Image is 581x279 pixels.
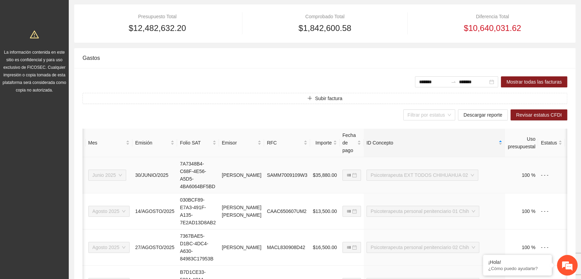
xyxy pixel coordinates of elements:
td: - - - [538,157,565,193]
div: Diferencia Total [418,13,567,20]
td: 100 % [505,157,538,193]
div: Presupuesto Total [83,13,232,20]
th: Folio SAT [177,129,219,157]
span: Mostrar todas las facturas [506,78,562,86]
button: Descargar reporte [458,109,508,120]
span: Emisor [222,139,256,147]
span: Agosto 2025 [92,206,126,216]
span: warning [30,30,39,39]
button: plusSubir factura [83,93,567,104]
span: Psicoterapeuta EXT TODOS CHIHUAHUA 02 [371,170,474,180]
button: Mostrar todas las facturas [501,76,567,87]
td: 14/AGOSTO/2025 [132,193,177,229]
td: [PERSON_NAME] [PERSON_NAME] [219,193,264,229]
span: swap-right [451,79,456,85]
span: Psicoterapeuta personal penitenciario 02 Chih [371,242,475,253]
th: Emisión [132,129,177,157]
span: RFC [267,139,302,147]
span: Folio SAT [180,139,211,147]
th: Fecha de pago [340,129,364,157]
td: $35,880.00 [310,157,340,193]
span: Junio 2025 [92,170,122,180]
td: [PERSON_NAME] [219,157,264,193]
button: Revisar estatus CFDI [511,109,567,120]
td: CAAC650607UM2 [264,193,310,229]
td: - - - [538,229,565,266]
td: 7367BAE5-D1BC-4DC4-A630-84983C17953B [177,229,219,266]
span: Importe [313,139,332,147]
td: SAMM7009109W3 [264,157,310,193]
div: ¡Hola! [488,259,547,265]
span: Psicoterapeuta personal penitenciario 01 Chih [371,206,475,216]
th: Estatus [538,129,565,157]
td: [PERSON_NAME] [219,229,264,266]
span: Revisar estatus CFDI [516,111,562,119]
span: Estatus [541,139,557,147]
span: ID Concepto [366,139,497,147]
p: ¿Cómo puedo ayudarte? [488,266,547,271]
textarea: Escriba su mensaje y pulse “Intro” [3,188,131,212]
span: $1,842,600.58 [298,22,351,35]
span: Emisión [135,139,169,147]
th: Uso presupuestal [505,129,538,157]
span: plus [307,96,312,101]
th: Emisor [219,129,264,157]
span: to [451,79,456,85]
span: Estamos en línea. [40,92,95,161]
th: RFC [264,129,310,157]
td: 30/JUNIO/2025 [132,157,177,193]
th: Importe [310,129,340,157]
td: 7A7348B4-C68F-4E56-A5D5-4BA6064BF5BD [177,157,219,193]
div: Gastos [83,48,567,68]
span: Fecha de pago [342,131,356,154]
td: 100 % [505,193,538,229]
td: $16,500.00 [310,229,340,266]
span: Agosto 2025 [92,242,126,253]
span: La información contenida en este sitio es confidencial y para uso exclusivo de FICOSEC. Cualquier... [3,50,66,93]
td: $13,500.00 [310,193,340,229]
td: MACL830908D42 [264,229,310,266]
div: Comprobado Total [252,13,397,20]
td: 030BCF89-E7A3-491F-A135-7E2AD13D8AB2 [177,193,219,229]
div: Minimizar ventana de chat en vivo [113,3,129,20]
div: Chatee con nosotros ahora [36,35,116,44]
span: Descargar reporte [463,111,502,119]
span: $10,640,031.62 [464,22,521,35]
td: 100 % [505,229,538,266]
th: Mes [86,129,133,157]
span: Subir factura [315,95,342,102]
td: 27/AGOSTO/2025 [132,229,177,266]
span: $12,482,632.20 [129,22,186,35]
td: - - - [538,193,565,229]
span: Mes [88,139,125,147]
